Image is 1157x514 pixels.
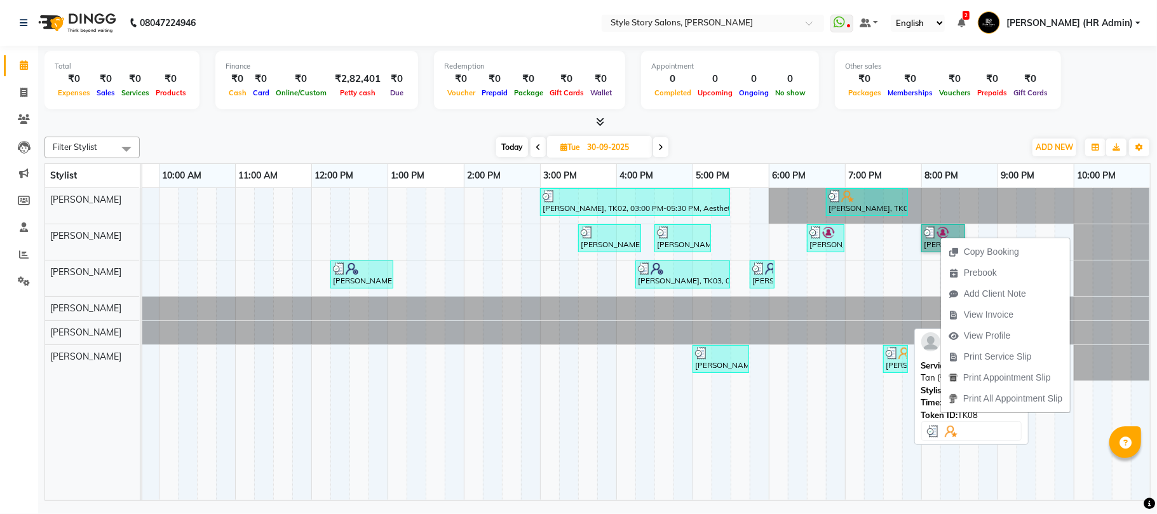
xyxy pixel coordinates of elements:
span: Packages [845,88,884,97]
img: profile [921,332,940,351]
div: ₹0 [884,72,936,86]
div: ₹0 [587,72,615,86]
div: Redemption [444,61,615,72]
div: Appointment [651,61,809,72]
span: Ongoing [736,88,772,97]
div: ₹0 [478,72,511,86]
span: View Invoice [964,308,1013,321]
a: 2 [957,17,965,29]
a: 3:00 PM [541,166,581,185]
div: 0 [736,72,772,86]
div: ₹0 [118,72,152,86]
span: Today [496,137,528,157]
a: 10:00 PM [1074,166,1120,185]
span: [PERSON_NAME] [50,194,121,205]
span: Gift Cards [1010,88,1051,97]
span: Upcoming [694,88,736,97]
a: 1:00 PM [388,166,428,185]
span: Memberships [884,88,936,97]
span: Services: [921,360,956,370]
span: Wallet [587,88,615,97]
img: Nilofar Ali (HR Admin) [978,11,1000,34]
span: [PERSON_NAME] [50,327,121,338]
div: ₹0 [273,72,330,86]
a: 9:00 PM [998,166,1038,185]
span: Voucher [444,88,478,97]
button: ADD NEW [1032,139,1076,156]
div: Finance [226,61,408,72]
div: [PERSON_NAME], TK03, 04:15 PM-05:30 PM, Hair Cut - Master - [DEMOGRAPHIC_DATA],Hair Spa [DEMOGRAP... [637,262,729,287]
span: Online/Custom [273,88,330,97]
span: Package [511,88,546,97]
div: ₹0 [55,72,93,86]
a: 11:00 AM [236,166,281,185]
div: [PERSON_NAME], TK06, 05:45 PM-06:05 PM, [PERSON_NAME] Styling [751,262,773,287]
span: Sales [93,88,118,97]
div: ₹0 [936,72,974,86]
div: [PERSON_NAME], TK08, 07:30 PM-07:50 PM, Face Pack/De Tan (₹500) [884,347,907,371]
a: 12:00 PM [312,166,357,185]
div: ₹0 [444,72,478,86]
span: [PERSON_NAME] [50,351,121,362]
a: 6:00 PM [769,166,809,185]
span: Token ID: [921,410,958,420]
div: [PERSON_NAME] [921,384,1022,397]
div: ₹2,82,401 [330,72,386,86]
a: 2:00 PM [464,166,504,185]
div: [PERSON_NAME], TK05, 04:30 PM-05:15 PM, [PERSON_NAME] Styling (₹199),Hair Cut - Master - [DEMOGRA... [656,226,710,250]
div: 0 [694,72,736,86]
span: Petty cash [337,88,379,97]
div: ₹0 [845,72,884,86]
span: [PERSON_NAME] [50,266,121,278]
b: 08047224946 [140,5,196,41]
span: 2 [963,11,970,20]
span: View Profile [964,329,1011,342]
span: [PERSON_NAME] (HR Admin) [1006,17,1133,30]
span: Gift Cards [546,88,587,97]
span: Prepaid [478,88,511,97]
span: Products [152,88,189,97]
span: Print Appointment Slip [963,371,1051,384]
div: ₹0 [152,72,189,86]
span: Time: [921,397,942,407]
div: [PERSON_NAME], TK04, 03:30 PM-04:20 PM, Hair Cut - Master - [DEMOGRAPHIC_DATA],[PERSON_NAME] Styl... [579,226,640,250]
span: Card [250,88,273,97]
input: 2025-09-30 [583,138,647,157]
a: 5:00 PM [693,166,733,185]
div: 0 [651,72,694,86]
a: 8:00 PM [922,166,962,185]
span: Services [118,88,152,97]
img: logo [32,5,119,41]
span: Copy Booking [964,245,1019,259]
div: ₹0 [250,72,273,86]
span: Print Service Slip [964,350,1032,363]
div: Other sales [845,61,1051,72]
span: Cash [226,88,250,97]
div: [PERSON_NAME], TK07, 06:30 PM-07:00 PM, Shampoo And Conditioning [DEMOGRAPHIC_DATA] [808,226,843,250]
a: 4:00 PM [617,166,657,185]
div: ₹0 [226,72,250,86]
div: ₹0 [511,72,546,86]
span: Prebook [964,266,997,280]
span: [PERSON_NAME] [50,302,121,314]
img: printall.png [949,394,958,403]
div: Total [55,61,189,72]
div: ₹0 [93,72,118,86]
div: [PERSON_NAME], TK02, 03:00 PM-05:30 PM, Aesthetic Facial With Needling (90Min),Threading Eyebrow ... [541,190,729,214]
span: No show [772,88,809,97]
span: Print All Appointment Slip [963,392,1062,405]
div: [PERSON_NAME], TK05, 05:00 PM-05:45 PM, Cleanup Express (₹800) [694,347,748,371]
div: [PERSON_NAME], TK01, 12:15 PM-01:05 PM, [PERSON_NAME] Styling,Hair Cut - Master - [DEMOGRAPHIC_DA... [332,262,392,287]
div: TK08 [921,409,1022,422]
span: Prepaids [974,88,1010,97]
div: [PERSON_NAME], TK08, 06:45 PM-07:50 PM, Facial Booster Meladerm,Threading Eyebrow (₹70),Threading... [827,190,907,214]
div: ₹0 [1010,72,1051,86]
div: 0 [772,72,809,86]
span: Stylist: [921,385,947,395]
img: printapt.png [949,373,958,382]
span: Stylist [50,170,77,181]
a: 10:00 AM [159,166,205,185]
span: Add Client Note [964,287,1026,301]
a: 7:00 PM [846,166,886,185]
span: ADD NEW [1036,142,1073,152]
